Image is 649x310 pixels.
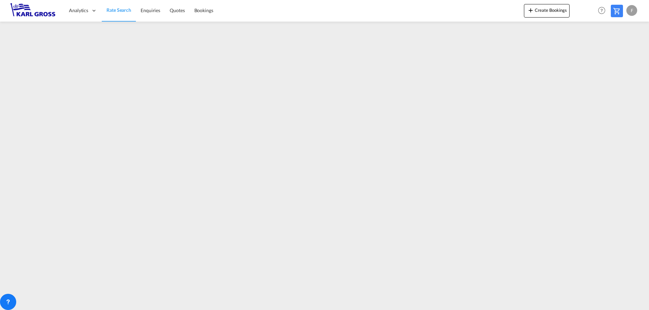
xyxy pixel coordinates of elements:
[527,6,535,14] md-icon: icon-plus 400-fg
[69,7,88,14] span: Analytics
[626,5,637,16] div: F
[170,7,185,13] span: Quotes
[596,5,607,16] span: Help
[194,7,213,13] span: Bookings
[10,3,56,18] img: 3269c73066d711f095e541db4db89301.png
[106,7,131,13] span: Rate Search
[524,4,570,18] button: icon-plus 400-fgCreate Bookings
[596,5,611,17] div: Help
[141,7,160,13] span: Enquiries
